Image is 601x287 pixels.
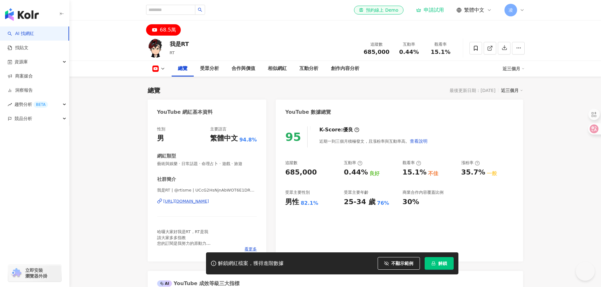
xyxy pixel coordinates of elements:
[245,246,257,252] span: 看更多
[331,65,359,72] div: 創作內容分析
[285,197,299,207] div: 男性
[146,24,181,36] button: 68.5萬
[148,86,160,95] div: 總覽
[218,260,284,267] div: 解鎖網紅檔案，獲得進階數據
[170,50,175,55] span: RT
[285,109,331,116] div: YouTube 數據總覽
[344,160,362,166] div: 互動率
[285,160,298,166] div: 追蹤數
[160,26,176,34] div: 68.5萬
[319,135,428,147] div: 近期一到三個月積極發文，且漲粉率與互動率高。
[239,136,257,143] span: 94.8%
[157,134,164,143] div: 男
[397,41,421,48] div: 互動率
[146,39,165,58] img: KOL Avatar
[344,190,368,195] div: 受眾主要年齡
[8,73,33,79] a: 商案媒合
[25,267,47,279] span: 立即安裝 瀏覽器外掛
[461,168,485,177] div: 35.7%
[425,257,454,270] button: 解鎖
[403,168,427,177] div: 15.1%
[487,170,497,177] div: 一般
[438,261,447,266] span: 解鎖
[232,65,255,72] div: 合作與價值
[410,135,428,147] button: 查看說明
[10,268,22,278] img: chrome extension
[15,55,28,69] span: 資源庫
[200,65,219,72] div: 受眾分析
[163,198,209,204] div: [URL][DOMAIN_NAME]
[378,257,420,270] button: 不顯示範例
[344,168,368,177] div: 0.44%
[198,8,202,12] span: search
[464,7,484,14] span: 繁體中文
[268,65,287,72] div: 相似網紅
[299,65,318,72] div: 互動分析
[343,126,353,133] div: 優良
[157,198,257,204] a: [URL][DOMAIN_NAME]
[285,130,301,143] div: 95
[501,86,523,95] div: 近三個月
[344,197,375,207] div: 25-34 歲
[5,8,39,21] img: logo
[157,187,257,193] span: 我是RT | @rtisme | UCcG2HsNjnAbWOT6E1DRxjGA
[157,229,250,257] span: 哈囉大家好我是RT，RT是我 請大家多多指教 您的訂閱是我努力的原動力 業務諮詢： [EMAIL_ADDRESS][DOMAIN_NAME]
[8,45,28,51] a: 找貼文
[410,139,427,144] span: 查看說明
[8,31,34,37] a: searchAI 找網紅
[8,265,61,282] a: chrome extension立即安裝 瀏覽器外掛
[450,88,495,93] div: 最後更新日期：[DATE]
[285,190,310,195] div: 受眾主要性別
[33,101,48,108] div: BETA
[369,170,380,177] div: 良好
[391,261,413,266] span: 不顯示範例
[377,200,389,207] div: 76%
[157,280,172,287] div: AI
[157,176,176,183] div: 社群簡介
[15,97,48,112] span: 趨勢分析
[210,134,238,143] div: 繁體中文
[170,40,189,48] div: 我是RT
[8,87,33,94] a: 洞察報告
[157,280,240,287] div: YouTube 成效等級三大指標
[403,197,419,207] div: 30%
[359,7,398,13] div: 預約線上 Demo
[15,112,32,126] span: 競品分析
[364,49,390,55] span: 685,000
[509,7,513,14] span: 凌
[157,161,257,167] span: 藝術與娛樂 · 日常話題 · 命理占卜 · 遊戲 · 旅遊
[157,153,176,159] div: 網紅類型
[431,261,436,266] span: lock
[157,126,165,132] div: 性別
[8,102,12,107] span: rise
[364,41,390,48] div: 追蹤數
[285,168,317,177] div: 685,000
[301,200,318,207] div: 82.1%
[157,109,213,116] div: YouTube 網紅基本資料
[403,160,421,166] div: 觀看率
[428,170,438,177] div: 不佳
[431,49,450,55] span: 15.1%
[354,6,403,14] a: 預約線上 Demo
[429,41,453,48] div: 觀看率
[461,160,480,166] div: 漲粉率
[399,49,419,55] span: 0.44%
[416,7,444,13] a: 申請試用
[403,190,444,195] div: 商業合作內容覆蓋比例
[503,64,525,74] div: 近三個月
[319,126,359,133] div: K-Score :
[210,126,227,132] div: 主要語言
[178,65,187,72] div: 總覽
